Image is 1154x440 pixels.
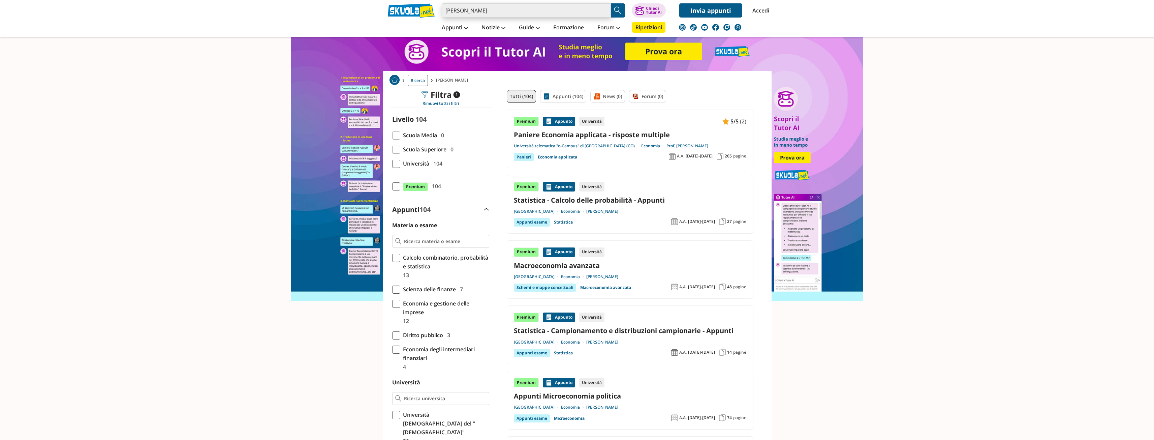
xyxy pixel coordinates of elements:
[543,117,575,126] div: Appunto
[554,349,573,357] a: Statistica
[400,345,489,362] span: Economia degli intermediari finanziari
[579,247,604,257] div: Università
[579,313,604,322] div: Università
[722,118,729,125] img: Appunti contenuto
[543,378,575,387] div: Appunto
[632,22,665,33] a: Ripetizioni
[733,415,746,420] span: pagine
[440,22,470,34] a: Appunti
[514,313,539,322] div: Premium
[579,378,604,387] div: Università
[641,143,666,149] a: Economia
[514,153,534,161] div: Panieri
[517,22,541,34] a: Guide
[586,209,618,214] a: [PERSON_NAME]
[514,284,576,292] div: Schemi e mappe concettuali
[613,5,623,16] img: Cerca appunti, riassunti o versioni
[543,182,575,192] div: Appunto
[448,145,454,154] span: 0
[671,349,678,356] img: Anno accademico
[671,284,678,290] img: Anno accademico
[400,131,437,140] span: Scuola Media
[538,153,577,161] a: Economia applicata
[719,349,726,356] img: Pagine
[552,22,586,34] a: Formazione
[701,24,708,31] img: youtube
[514,391,746,401] a: Appunti Microeconomia politica
[395,238,402,245] img: Ricerca materia o esame
[561,209,586,214] a: Economia
[415,115,427,124] span: 104
[671,218,678,225] img: Anno accademico
[514,349,550,357] div: Appunti esame
[679,24,686,31] img: instagram
[579,182,604,192] div: Università
[403,182,428,191] span: Premium
[735,24,741,31] img: WhatsApp
[421,90,460,99] div: Filtra
[514,378,539,387] div: Premium
[514,405,561,410] a: [GEOGRAPHIC_DATA]
[400,362,406,371] span: 4
[679,219,687,224] span: A.A.
[733,284,746,290] span: pagine
[400,410,489,437] span: Università [DEMOGRAPHIC_DATA] del "[DEMOGRAPHIC_DATA]"
[543,93,550,100] img: Appunti filtro contenuto
[400,317,409,325] span: 12
[442,3,611,18] input: Cerca appunti, riassunti o versioni
[444,331,450,340] span: 3
[646,6,662,14] div: Chiedi Tutor AI
[727,284,732,290] span: 48
[719,414,726,421] img: Pagine
[686,153,713,159] span: [DATE]-[DATE]
[438,131,444,140] span: 0
[671,414,678,421] img: Anno accademico
[514,130,746,139] a: Paniere Economia applicata - risposte multiple
[545,249,552,256] img: Appunti contenuto
[727,350,732,355] span: 14
[404,238,486,245] input: Ricerca materia o esame
[561,274,586,280] a: Economia
[586,274,618,280] a: [PERSON_NAME]
[688,219,715,224] span: [DATE]-[DATE]
[514,196,746,205] a: Statistica - Calcolo delle probabilità - Appunti
[400,271,409,280] span: 13
[727,415,732,420] span: 74
[717,153,723,160] img: Pagine
[733,153,746,159] span: pagine
[392,115,414,124] label: Livello
[514,261,746,270] a: Macroeconomia avanzata
[669,153,676,160] img: Anno accademico
[404,395,486,402] input: Ricerca universita
[389,75,400,85] img: Home
[545,379,552,386] img: Appunti contenuto
[723,24,730,31] img: twitch
[389,101,492,106] div: Rimuovi tutti i filtri
[395,395,402,402] img: Ricerca universita
[514,209,561,214] a: [GEOGRAPHIC_DATA]
[719,284,726,290] img: Pagine
[688,350,715,355] span: [DATE]-[DATE]
[554,218,573,226] a: Statistica
[554,414,585,422] a: Microeconomia
[507,90,536,103] a: Tutti (104)
[514,218,550,226] div: Appunti esame
[545,118,552,125] img: Appunti contenuto
[431,159,442,168] span: 104
[543,313,575,322] div: Appunto
[733,350,746,355] span: pagine
[596,22,622,34] a: Forum
[421,91,428,98] img: Filtra filtri mobile
[514,340,561,345] a: [GEOGRAPHIC_DATA]
[436,75,471,86] span: [PERSON_NAME]
[514,326,746,335] a: Statistica - Campionamento e distribuzioni campionarie - Appunti
[586,405,618,410] a: [PERSON_NAME]
[679,3,742,18] a: Invia appunti
[540,90,586,103] a: Appunti (104)
[514,117,539,126] div: Premium
[408,75,428,86] a: Ricerca
[480,22,507,34] a: Notizie
[690,24,697,31] img: tiktok
[752,3,767,18] a: Accedi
